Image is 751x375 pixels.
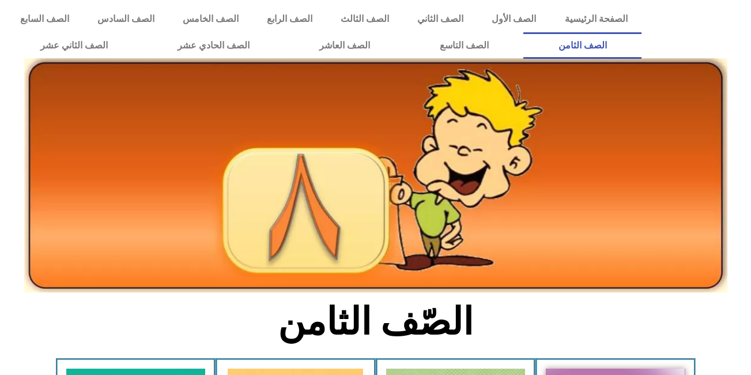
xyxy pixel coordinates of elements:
a: الصف الخامس [168,6,252,32]
a: الصف الثاني عشر [6,32,143,59]
a: الصف الرابع [252,6,326,32]
a: الصف السابع [6,6,83,32]
a: الصف الثالث [327,6,403,32]
a: الصف السادس [83,6,168,32]
a: الصف العاشر [285,32,405,59]
a: الصف الثاني [403,6,478,32]
a: الصفحة الرئيسية [550,6,641,32]
h2: الصّف الثامن [185,299,566,344]
a: الصف الثامن [523,32,641,59]
a: الصف التاسع [405,32,524,59]
a: الصف الأول [478,6,550,32]
a: الصف الحادي عشر [143,32,285,59]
